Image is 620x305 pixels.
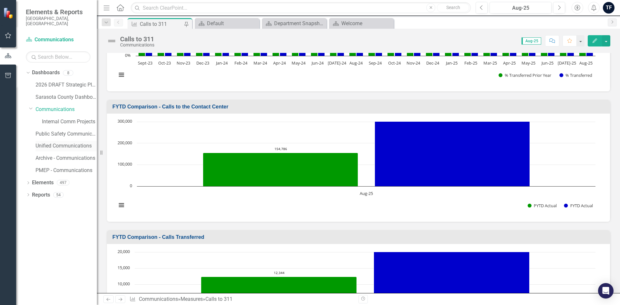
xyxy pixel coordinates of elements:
path: Feb-24, 7.15700629. % Transferred. [242,50,248,56]
a: Communications [139,296,178,302]
button: Show FYTD Actual [564,203,593,208]
text: Oct-24 [388,60,401,66]
text: 20,000 [118,249,130,254]
span: Elements & Reports [26,8,90,16]
path: Jul-24, 6.05381166. % Transferred. [337,51,344,56]
img: Not Defined [107,36,117,46]
text: 154,786 [274,147,287,151]
span: Aug-25 [522,37,541,45]
path: Aug-25, 321,603. FYTD Actual. [375,117,530,186]
path: Feb-25, 6.7039898. % Transferred. [471,50,478,56]
text: Nov-23 [177,60,190,66]
text: 300,000 [118,118,132,124]
button: Show PYTD Actual [528,203,557,208]
text: Dec-23 [196,60,209,66]
a: Department Snapshot [263,19,325,27]
a: Sarasota County Dashboard [36,94,97,101]
path: Jul-25, 6.05381166. % Transferred Prior Year. [560,51,567,56]
text: Apr-24 [273,60,286,66]
text: May-25 [522,60,535,66]
text: 100,000 [118,161,132,167]
svg: Interactive chart [113,118,599,215]
small: [GEOGRAPHIC_DATA], [GEOGRAPHIC_DATA] [26,16,90,26]
text: 15,000 [118,265,130,270]
div: Chart. Highcharts interactive chart. [113,118,604,215]
path: May-25, 6.86388244. % Transferred. [529,50,536,56]
text: Feb-24 [234,60,248,66]
span: Search [446,5,460,10]
button: TF [603,2,615,14]
a: Welcome [331,19,392,27]
div: Open Intercom Messenger [598,283,614,299]
div: Communications [120,43,154,47]
a: PMEP - Communications [36,167,97,174]
path: Aug-24, 5.51939695. % Transferred. [356,51,363,56]
text: Aug-25 [579,60,593,66]
text: Jun-24 [311,60,324,66]
path: Aug-25, 5.51939695. % Transferred Prior Year. [579,51,586,56]
div: Welcome [341,19,392,27]
text: [DATE]-25 [558,60,576,66]
div: 54 [53,192,64,198]
a: Unified Communications [36,142,97,150]
div: Calls to 311 [120,36,154,43]
g: PYTD Actual, bar series 1 of 2 with 1 bar. [203,153,358,186]
text: 12,344 [274,270,284,275]
a: Dashboards [32,69,60,76]
a: Internal Comm Projects [42,118,97,126]
text: Jan-25 [445,60,458,66]
text: Apr-25 [503,60,516,66]
text: Dec-24 [426,60,439,66]
div: Department Snapshot [274,19,325,27]
h3: FYTD Comparison - Calls to the Contact Center [112,104,607,110]
a: Default [196,19,258,27]
text: Aug-24 [349,60,363,66]
text: Jun-25 [541,60,553,66]
path: Aug-25, 7.59730001. % Transferred. [586,49,593,56]
div: » » [129,296,354,303]
a: Communications [26,36,90,44]
input: Search ClearPoint... [131,2,471,14]
button: View chart menu, Chart [117,201,126,210]
button: Show % Transferred Prior Year [499,72,552,78]
path: Oct-24, 7.24161246. % Transferred. [395,50,402,56]
div: Calls to 311 [205,296,232,302]
div: 8 [63,70,73,76]
a: Communications [36,106,97,113]
div: Calls to 311 [140,20,182,28]
input: Search Below... [26,51,90,63]
a: 2026 DRAFT Strategic Plan [36,81,97,89]
button: Show % Transferred [559,72,593,78]
text: Mar-24 [253,60,267,66]
a: Public Safety Communication [36,130,97,138]
button: Search [437,3,469,12]
path: Sep-24, 7.17433888. % Transferred. [376,50,382,56]
h3: FYTD Comparison - Calls Transferred [112,234,607,240]
text: Oct-23 [158,60,171,66]
path: Aug-25, 154,786. PYTD Actual. [203,153,358,186]
text: Nov-24 [407,60,420,66]
path: Jul-25, 6.51749761. % Transferred. [567,50,574,56]
text: Aug-25 [360,190,373,196]
text: 0% [125,52,131,58]
g: FYTD Actual, bar series 2 of 2 with 1 bar. [375,117,530,186]
path: Feb-25, 7.15700629. % Transferred Prior Year. [464,50,471,56]
text: Feb-25 [464,60,477,66]
a: Reports [32,191,50,199]
text: 200,000 [118,140,132,146]
path: Mar-25, 7.07330268. % Transferred. [491,50,497,56]
a: Archive - Communications [36,155,97,162]
div: Default [207,19,258,27]
img: ClearPoint Strategy [3,7,15,19]
path: Dec-24, 6.62404832. % Transferred. [433,50,440,56]
text: Mar-25 [483,60,497,66]
text: Jan-24 [215,60,228,66]
text: May-24 [292,60,306,66]
text: 0 [130,183,132,188]
path: Nov-24, 6.14139021. % Transferred. [414,51,421,56]
a: Elements [32,179,54,187]
text: Sep-24 [369,60,382,66]
text: 10,000 [118,281,130,287]
text: [DATE]-24 [328,60,346,66]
